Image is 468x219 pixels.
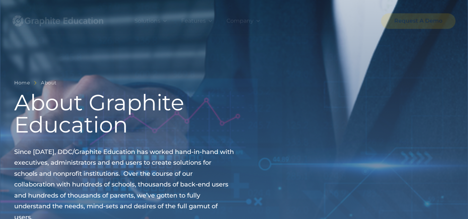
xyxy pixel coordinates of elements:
div: Features [174,7,220,35]
div: Solutions [134,16,160,26]
div: Company [227,16,254,26]
a: Request A Demo [381,13,456,29]
div: Features [181,16,206,26]
a: home [12,7,116,35]
div: Solutions [127,7,174,35]
div: Request A Demo [394,16,442,26]
h1: About Graphite Education [14,91,234,136]
div: Company [220,7,267,35]
a: Home [14,79,30,87]
a: About [41,79,57,87]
